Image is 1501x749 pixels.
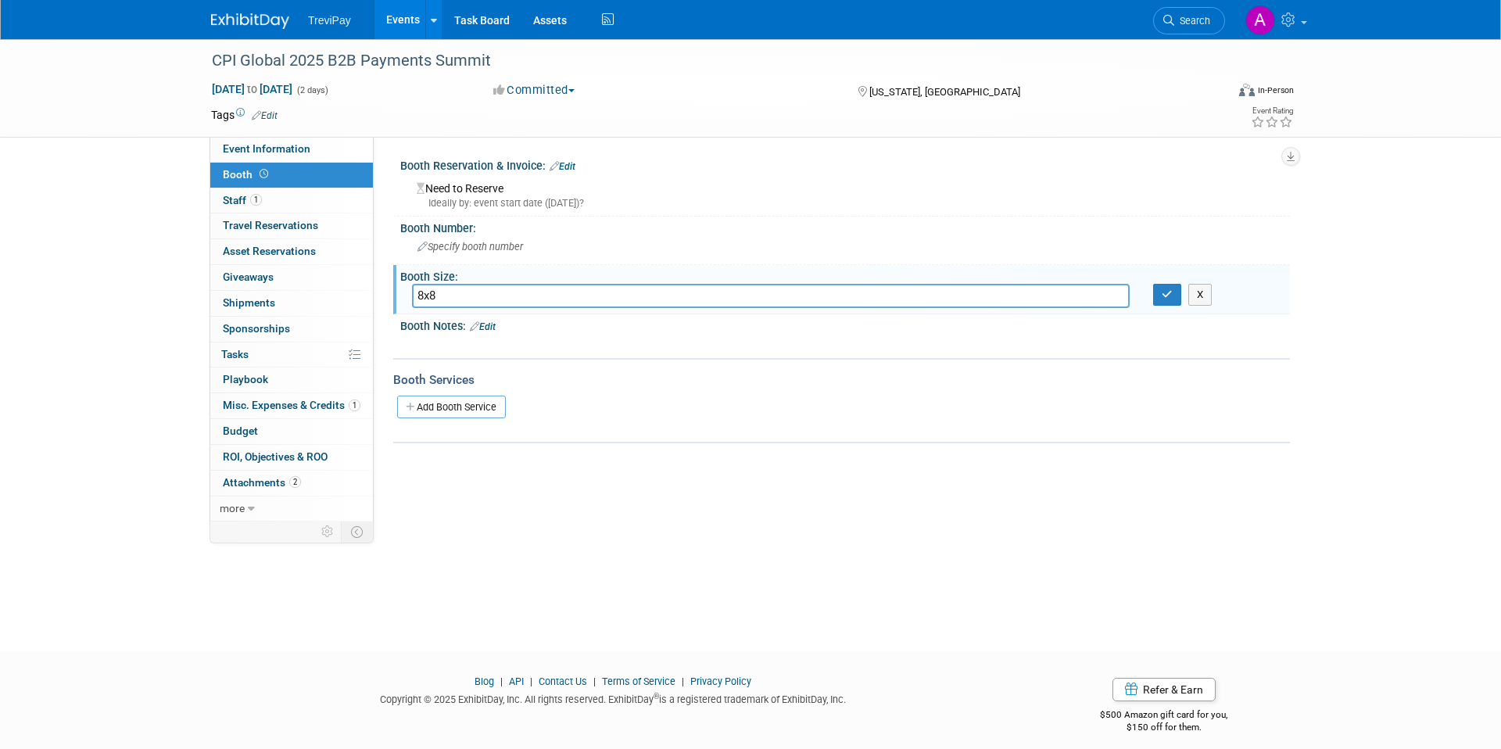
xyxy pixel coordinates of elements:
[397,396,506,418] a: Add Booth Service
[206,47,1202,75] div: CPI Global 2025 B2B Payments Summit
[210,265,373,290] a: Giveaways
[210,471,373,496] a: Attachments2
[210,496,373,521] a: more
[526,676,536,687] span: |
[210,367,373,392] a: Playbook
[223,373,268,385] span: Playbook
[589,676,600,687] span: |
[1038,698,1291,734] div: $500 Amazon gift card for you,
[245,83,260,95] span: to
[1239,84,1255,96] img: Format-Inperson.png
[210,393,373,418] a: Misc. Expenses & Credits1
[211,13,289,29] img: ExhibitDay
[210,419,373,444] a: Budget
[509,676,524,687] a: API
[417,196,1278,210] div: Ideally by: event start date ([DATE])?
[210,239,373,264] a: Asset Reservations
[223,168,271,181] span: Booth
[475,676,494,687] a: Blog
[223,476,301,489] span: Attachments
[1112,678,1216,701] a: Refer & Earn
[223,425,258,437] span: Budget
[210,445,373,470] a: ROI, Objectives & ROO
[400,265,1290,285] div: Booth Size:
[1257,84,1294,96] div: In-Person
[210,163,373,188] a: Booth
[400,217,1290,236] div: Booth Number:
[223,194,262,206] span: Staff
[256,168,271,180] span: Booth not reserved yet
[400,314,1290,335] div: Booth Notes:
[678,676,688,687] span: |
[1245,5,1275,35] img: Andy Duong
[412,177,1278,210] div: Need to Reserve
[223,322,290,335] span: Sponsorships
[252,110,278,121] a: Edit
[654,692,659,701] sup: ®
[550,161,575,172] a: Edit
[220,502,245,514] span: more
[223,450,328,463] span: ROI, Objectives & ROO
[223,142,310,155] span: Event Information
[223,219,318,231] span: Travel Reservations
[342,521,374,542] td: Toggle Event Tabs
[1188,284,1213,306] button: X
[223,399,360,411] span: Misc. Expenses & Credits
[210,342,373,367] a: Tasks
[223,245,316,257] span: Asset Reservations
[211,82,293,96] span: [DATE] [DATE]
[308,14,351,27] span: TreviPay
[223,296,275,309] span: Shipments
[488,82,581,99] button: Committed
[417,241,523,253] span: Specify booth number
[211,689,1015,707] div: Copyright © 2025 ExhibitDay, Inc. All rights reserved. ExhibitDay is a registered trademark of Ex...
[250,194,262,206] span: 1
[289,476,301,488] span: 2
[296,85,328,95] span: (2 days)
[1174,15,1210,27] span: Search
[210,317,373,342] a: Sponsorships
[690,676,751,687] a: Privacy Policy
[539,676,587,687] a: Contact Us
[210,213,373,238] a: Travel Reservations
[1038,721,1291,734] div: $150 off for them.
[602,676,675,687] a: Terms of Service
[470,321,496,332] a: Edit
[210,137,373,162] a: Event Information
[400,154,1290,174] div: Booth Reservation & Invoice:
[210,188,373,213] a: Staff1
[314,521,342,542] td: Personalize Event Tab Strip
[869,86,1020,98] span: [US_STATE], [GEOGRAPHIC_DATA]
[210,291,373,316] a: Shipments
[221,348,249,360] span: Tasks
[223,271,274,283] span: Giveaways
[211,107,278,123] td: Tags
[1153,7,1225,34] a: Search
[349,400,360,411] span: 1
[1251,107,1293,115] div: Event Rating
[496,676,507,687] span: |
[1133,81,1294,105] div: Event Format
[393,371,1290,389] div: Booth Services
